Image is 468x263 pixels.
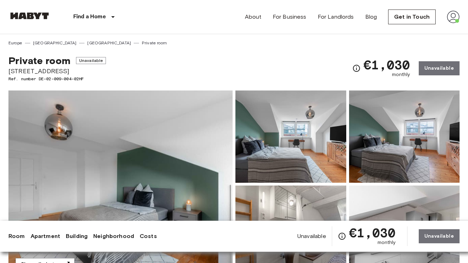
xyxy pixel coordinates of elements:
span: Ref. number DE-02-009-004-02HF [8,76,106,82]
span: monthly [378,239,396,246]
img: avatar [447,11,460,23]
a: Private room [142,40,167,46]
a: Apartment [31,232,60,240]
span: Private room [8,55,70,67]
a: Europe [8,40,22,46]
a: Building [66,232,88,240]
span: €1,030 [363,58,410,71]
a: For Landlords [318,13,354,21]
img: Picture of unit DE-02-009-004-02HF [349,90,460,183]
a: Get in Touch [388,10,436,24]
img: Picture of unit DE-02-009-004-02HF [235,90,346,183]
a: Neighborhood [93,232,134,240]
span: monthly [392,71,410,78]
span: €1,030 [349,226,396,239]
span: Unavailable [76,57,106,64]
a: Blog [365,13,377,21]
svg: Check cost overview for full price breakdown. Please note that discounts apply to new joiners onl... [338,232,346,240]
span: [STREET_ADDRESS] [8,67,106,76]
a: [GEOGRAPHIC_DATA] [87,40,131,46]
p: Find a Home [73,13,106,21]
span: Unavailable [297,232,326,240]
a: About [245,13,261,21]
a: For Business [273,13,306,21]
svg: Check cost overview for full price breakdown. Please note that discounts apply to new joiners onl... [352,64,361,73]
a: Costs [140,232,157,240]
a: Room [8,232,25,240]
a: [GEOGRAPHIC_DATA] [33,40,77,46]
img: Habyt [8,12,51,19]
